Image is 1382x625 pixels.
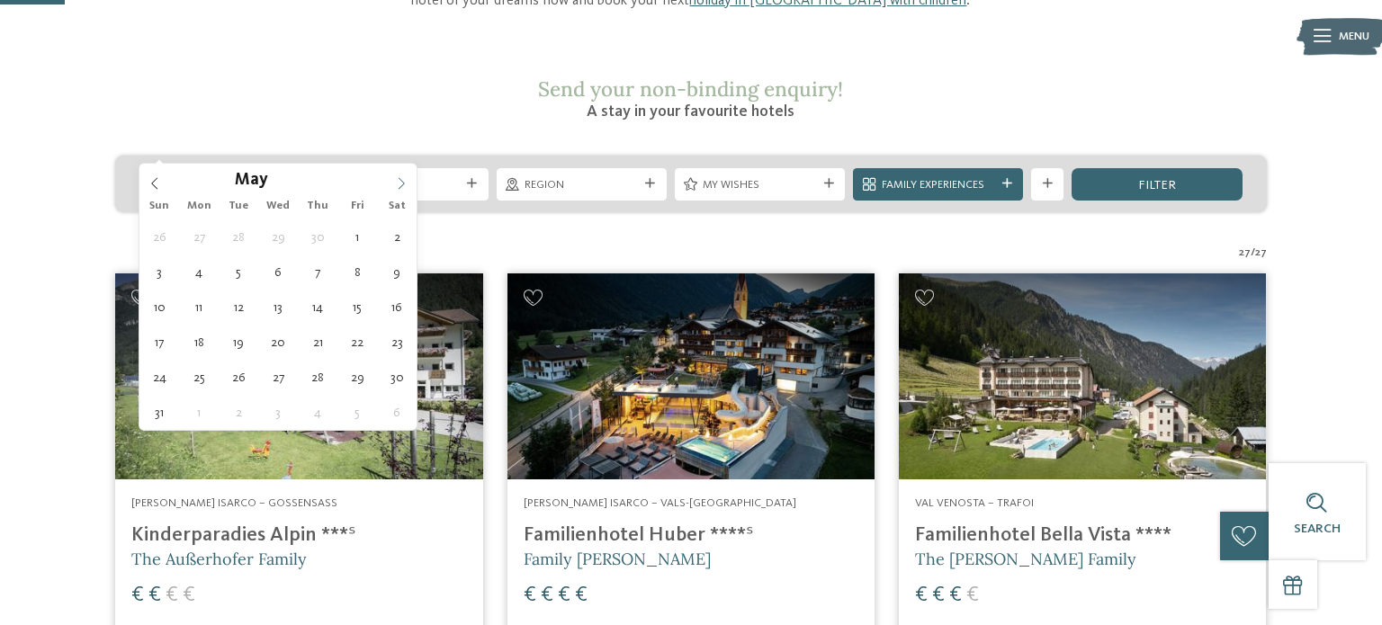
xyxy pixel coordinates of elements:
span: Search [1294,522,1341,535]
span: My wishes [703,177,816,193]
span: The Außerhofer Family [131,549,307,569]
span: The [PERSON_NAME] Family [915,549,1136,569]
span: Region [525,177,638,193]
span: May 3, 2026 [142,254,177,290]
span: € [524,585,536,606]
span: April 29, 2026 [261,219,296,254]
span: € [949,585,962,606]
span: Fri [337,201,377,212]
span: June 4, 2026 [301,395,336,430]
span: 27 [1255,245,1267,261]
img: Kinderparadies Alpin ***ˢ [115,273,482,480]
span: May 2, 2026 [380,219,415,254]
span: May 29, 2026 [340,360,375,395]
span: Thu [298,201,337,212]
span: May 11, 2026 [182,290,217,325]
img: Looking for family hotels? Find the best ones here! [507,273,875,480]
span: € [966,585,979,606]
span: € [166,585,178,606]
span: May 12, 2026 [221,290,256,325]
span: Mon [179,201,219,212]
span: Family [PERSON_NAME] [524,549,711,569]
span: May 5, 2026 [221,254,256,290]
span: May 17, 2026 [142,325,177,360]
span: June 2, 2026 [221,395,256,430]
span: May 6, 2026 [261,254,296,290]
span: May 22, 2026 [340,325,375,360]
span: A stay in your favourite hotels [587,103,794,120]
span: Send your non-binding enquiry! [538,76,843,102]
span: Wed [258,201,298,212]
span: June 6, 2026 [380,395,415,430]
h4: Kinderparadies Alpin ***ˢ [131,523,466,548]
span: June 1, 2026 [182,395,217,430]
span: / [1251,245,1255,261]
span: May 21, 2026 [301,325,336,360]
span: Tue [219,201,258,212]
span: May 31, 2026 [142,395,177,430]
span: May 23, 2026 [380,325,415,360]
span: Family Experiences [882,177,995,193]
span: May 9, 2026 [380,254,415,290]
span: Val Venosta – Trafoi [915,497,1034,509]
span: May 30, 2026 [380,360,415,395]
span: Sat [377,201,417,212]
span: May 25, 2026 [182,360,217,395]
span: May 10, 2026 [142,290,177,325]
h4: Familienhotel Bella Vista **** [915,523,1250,548]
span: filter [1138,179,1176,192]
h4: Familienhotel Huber ****ˢ [524,523,858,548]
span: May 7, 2026 [301,254,336,290]
span: April 30, 2026 [301,219,336,254]
span: June 5, 2026 [340,395,375,430]
span: May 27, 2026 [261,360,296,395]
span: € [575,585,588,606]
input: Year [268,170,328,189]
span: April 27, 2026 [182,219,217,254]
span: May 16, 2026 [380,290,415,325]
span: May 24, 2026 [142,360,177,395]
span: May 19, 2026 [221,325,256,360]
span: [PERSON_NAME] Isarco – Gossensass [131,497,337,509]
span: May 4, 2026 [182,254,217,290]
span: € [183,585,195,606]
span: June 3, 2026 [261,395,296,430]
span: May 28, 2026 [301,360,336,395]
span: € [932,585,945,606]
span: May 15, 2026 [340,290,375,325]
span: 27 [1239,245,1251,261]
span: € [131,585,144,606]
span: May 20, 2026 [261,325,296,360]
span: May 8, 2026 [340,254,375,290]
span: April 26, 2026 [142,219,177,254]
span: April 28, 2026 [221,219,256,254]
span: € [541,585,553,606]
span: May 13, 2026 [261,290,296,325]
span: May [235,173,268,190]
span: May 1, 2026 [340,219,375,254]
img: Looking for family hotels? Find the best ones here! [899,273,1266,480]
span: [PERSON_NAME] Isarco – Vals-[GEOGRAPHIC_DATA] [524,497,796,509]
span: Sun [139,201,179,212]
span: May 14, 2026 [301,290,336,325]
span: May 26, 2026 [221,360,256,395]
span: € [148,585,161,606]
span: € [558,585,570,606]
span: € [915,585,928,606]
span: May 18, 2026 [182,325,217,360]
